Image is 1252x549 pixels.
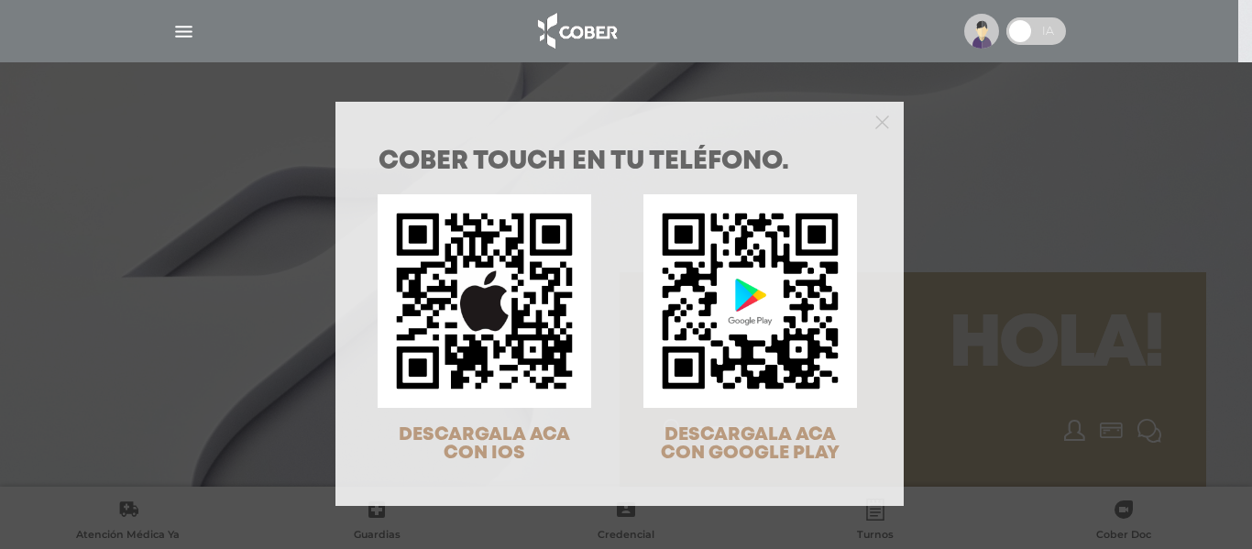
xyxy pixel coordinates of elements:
[875,113,889,129] button: Close
[661,426,840,462] span: DESCARGALA ACA CON GOOGLE PLAY
[643,194,857,408] img: qr-code
[399,426,570,462] span: DESCARGALA ACA CON IOS
[378,194,591,408] img: qr-code
[379,149,861,175] h1: COBER TOUCH en tu teléfono.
